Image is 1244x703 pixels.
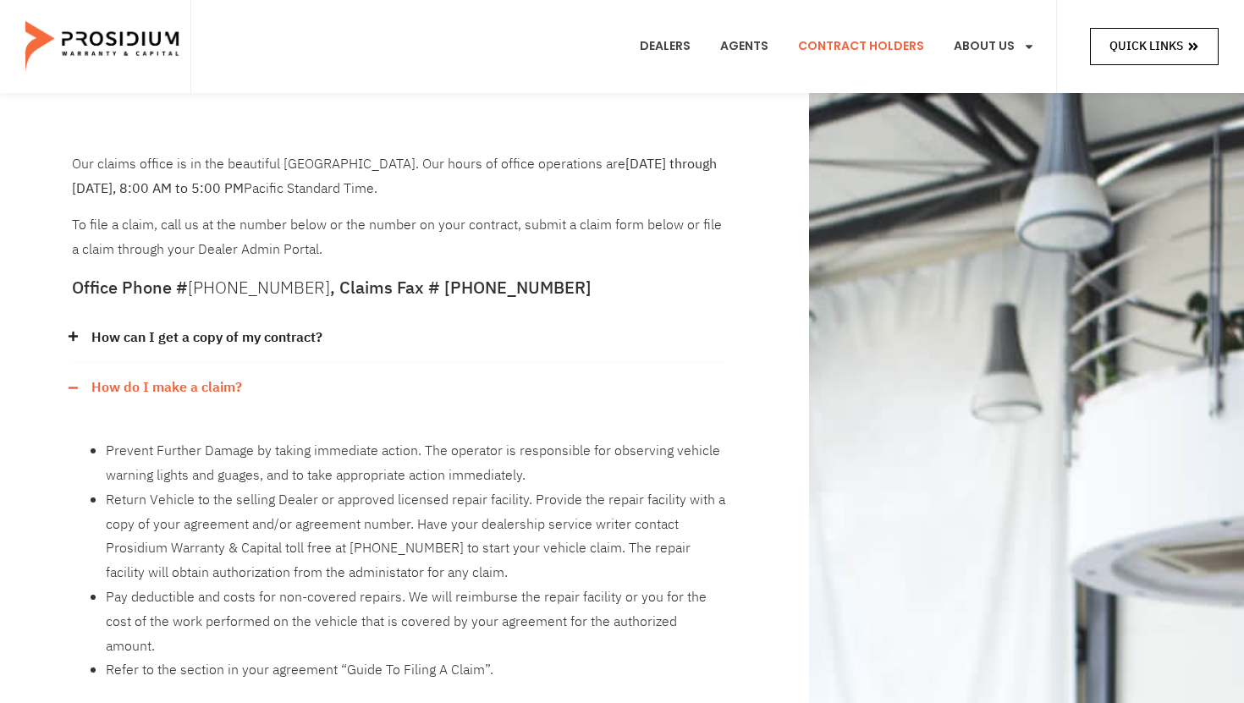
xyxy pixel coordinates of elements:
[91,376,242,400] a: How do I make a claim?
[72,279,725,296] h5: Office Phone # , Claims Fax # [PHONE_NUMBER]
[72,154,717,199] b: [DATE] through [DATE], 8:00 AM to 5:00 PM
[72,363,725,413] div: How do I make a claim?
[188,275,330,300] a: [PHONE_NUMBER]
[106,585,725,658] li: Pay deductible and costs for non-covered repairs. We will reimburse the repair facility or you fo...
[1109,36,1183,57] span: Quick Links
[941,15,1048,78] a: About Us
[72,152,725,201] p: Our claims office is in the beautiful [GEOGRAPHIC_DATA]. Our hours of office operations are Pacif...
[91,326,322,350] a: How can I get a copy of my contract?
[106,439,725,488] li: Prevent Further Damage by taking immediate action. The operator is responsible for observing vehi...
[106,658,725,683] li: Refer to the section in your agreement “Guide To Filing A Claim”.
[707,15,781,78] a: Agents
[106,488,725,585] li: Return Vehicle to the selling Dealer or approved licensed repair facility. Provide the repair fac...
[627,15,1048,78] nav: Menu
[72,313,725,364] div: How can I get a copy of my contract?
[1090,28,1219,64] a: Quick Links
[72,152,725,262] div: To file a claim, call us at the number below or the number on your contract, submit a claim form ...
[785,15,937,78] a: Contract Holders
[627,15,703,78] a: Dealers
